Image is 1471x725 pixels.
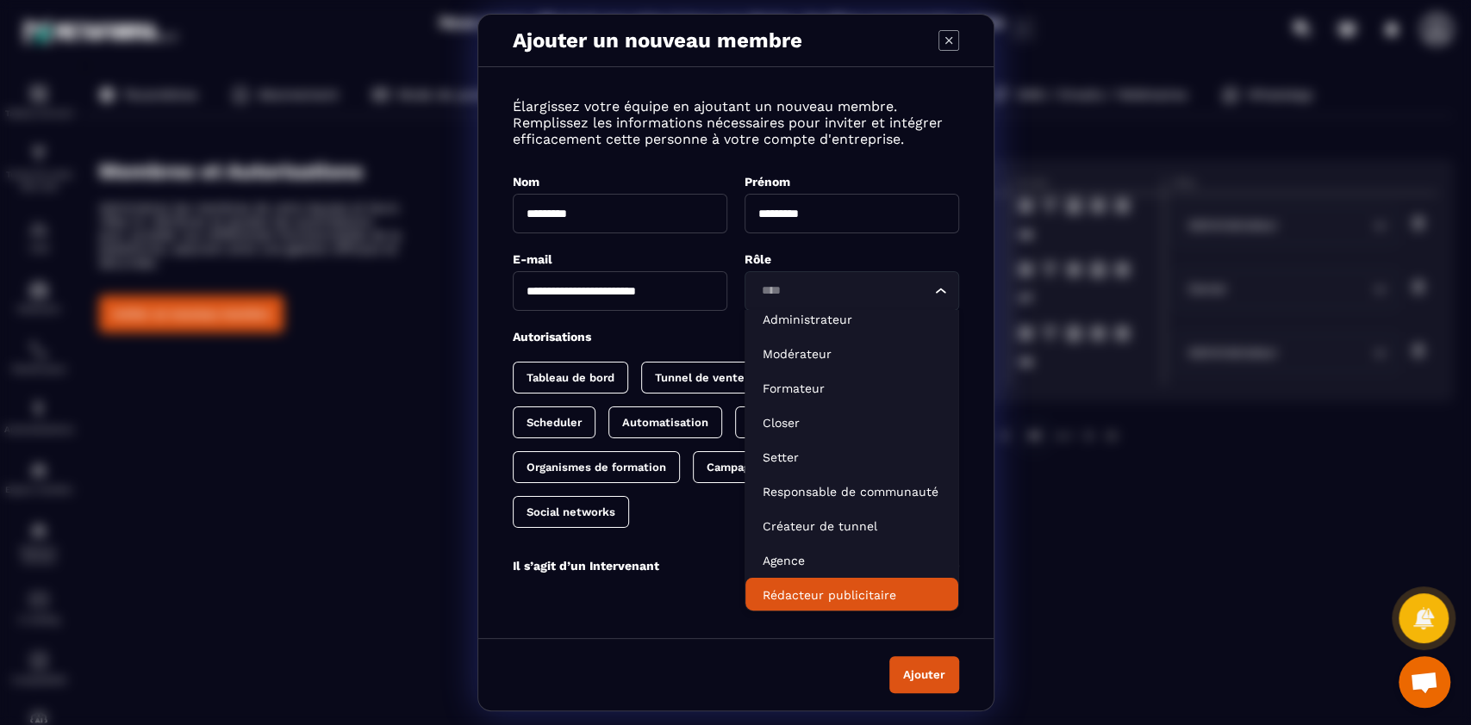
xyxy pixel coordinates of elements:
[763,345,941,362] p: Modérateur
[763,311,941,328] p: Administrateur
[622,416,708,429] p: Automatisation
[527,416,582,429] p: Scheduler
[527,371,614,384] p: Tableau de bord
[745,271,959,311] div: Search for option
[745,175,790,189] label: Prénom
[513,559,659,573] p: Il s’agit d’un Intervenant
[527,461,666,474] p: Organismes de formation
[513,330,591,344] label: Autorisations
[707,461,820,474] p: Campagne e-mailing
[763,552,941,569] p: Agence
[756,282,931,301] input: Search for option
[513,252,552,266] label: E-mail
[513,175,539,189] label: Nom
[763,380,941,397] p: Formateur
[763,483,941,500] p: Responsable de communauté
[763,414,941,431] p: Closer
[655,371,745,384] p: Tunnel de vente
[513,98,959,147] p: Élargissez votre équipe en ajoutant un nouveau membre. Remplissez les informations nécessaires po...
[1399,656,1450,708] div: Ouvrir le chat
[889,656,959,693] button: Ajouter
[527,505,615,518] p: Social networks
[763,586,941,604] p: Rédacteur publicitaire
[763,449,941,466] p: Setter
[763,517,941,535] p: Créateur de tunnel
[513,28,802,53] p: Ajouter un nouveau membre
[745,252,771,266] label: Rôle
